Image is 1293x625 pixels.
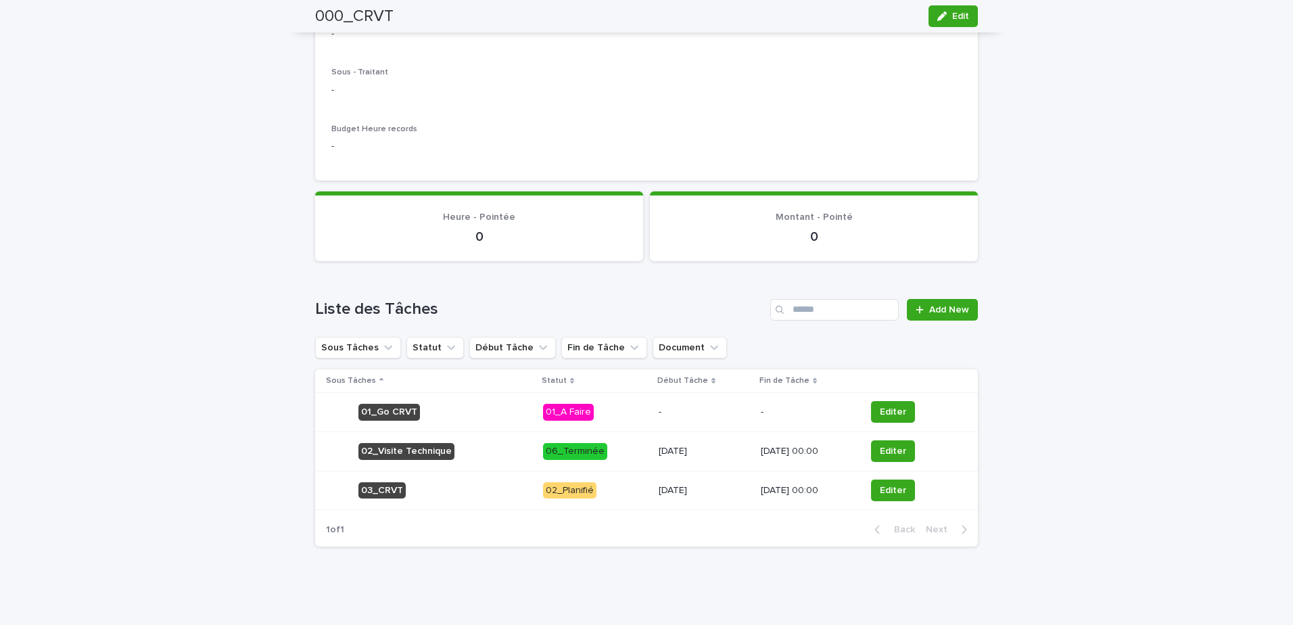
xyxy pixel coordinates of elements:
p: 0 [666,229,962,245]
p: [DATE] 00:00 [761,446,855,457]
a: Add New [907,299,978,321]
span: Heure - Pointée [443,212,515,222]
p: 1 of 1 [315,513,355,547]
span: Editer [880,444,906,458]
p: Sous Tâches [326,373,376,388]
button: Edit [928,5,978,27]
div: 02_Planifié [543,482,596,499]
button: Fin de Tâche [561,337,647,358]
div: 01_A Faire [543,404,594,421]
p: - [331,139,962,154]
p: 0 [331,229,627,245]
span: Editer [880,484,906,497]
button: Document [653,337,727,358]
button: Back [864,524,920,536]
button: Editer [871,440,915,462]
input: Search [770,299,899,321]
p: [DATE] [659,485,750,496]
p: [DATE] 00:00 [761,485,855,496]
p: - [659,407,750,418]
p: - [761,407,855,418]
div: 06_Terminée [543,443,607,460]
p: Début Tâche [657,373,708,388]
div: 01_Go CRVT [358,404,420,421]
tr: 02_Visite Technique06_Terminée[DATE][DATE] 00:00Editer [315,432,978,471]
p: Fin de Tâche [759,373,809,388]
span: Montant - Pointé [776,212,853,222]
button: Sous Tâches [315,337,401,358]
p: [DATE] [659,446,750,457]
p: - [331,27,962,41]
button: Début Tâche [469,337,556,358]
tr: 03_CRVT02_Planifié[DATE][DATE] 00:00Editer [315,471,978,510]
span: Editer [880,405,906,419]
div: 02_Visite Technique [358,443,454,460]
span: Back [886,525,915,534]
div: 03_CRVT [358,482,406,499]
span: Budget Heure records [331,125,417,133]
h1: Liste des Tâches [315,300,765,319]
button: Editer [871,401,915,423]
span: Sous - Traitant [331,68,388,76]
h2: 000_CRVT [315,7,394,26]
tr: 01_Go CRVT01_A Faire--Editer [315,392,978,432]
span: Edit [952,11,969,21]
button: Editer [871,480,915,501]
span: Next [926,525,956,534]
p: - [331,83,962,97]
button: Statut [406,337,464,358]
button: Next [920,524,978,536]
p: Statut [542,373,567,388]
span: Add New [929,305,969,315]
